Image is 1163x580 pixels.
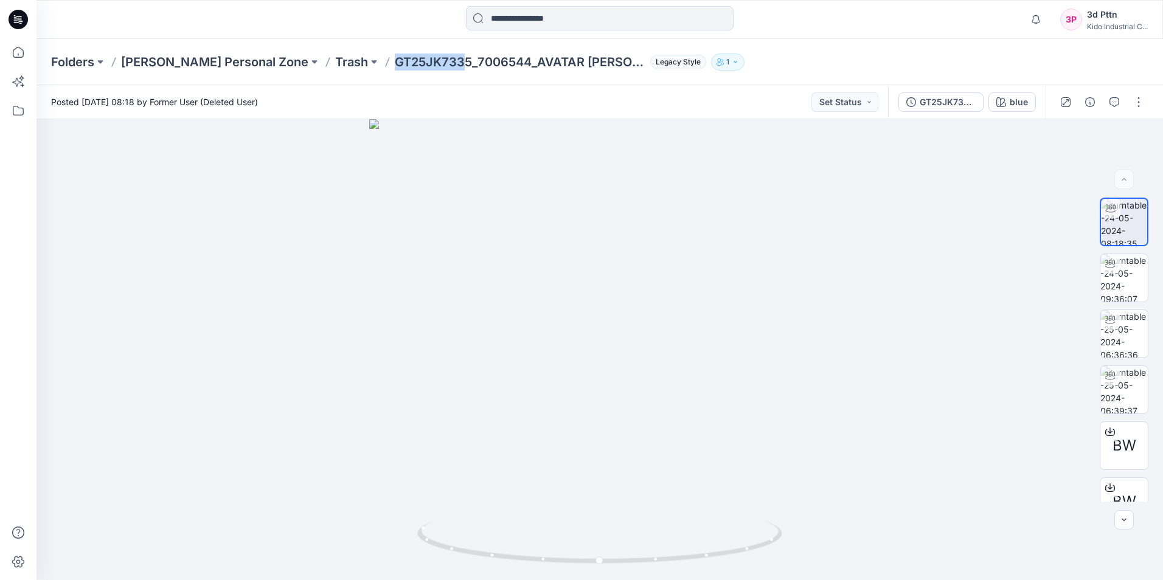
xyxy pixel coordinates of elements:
img: turntable-24-05-2024-09:36:07 [1100,254,1148,302]
p: GT25JK7335_7006544_AVATAR [PERSON_NAME] [395,54,645,71]
img: turntable-24-05-2024-08:18:35 [1101,199,1147,245]
span: Legacy Style [650,55,706,69]
p: 1 [726,55,729,69]
button: GT25JK7335_7006544_AVATAR [PERSON_NAME] [898,92,984,112]
button: blue [988,92,1036,112]
a: [PERSON_NAME] Personal Zone [121,54,308,71]
span: Posted [DATE] 08:18 by [51,95,258,108]
span: BW [1113,435,1136,457]
button: Legacy Style [645,54,706,71]
div: blue [1010,95,1028,109]
a: Former User (Deleted User) [150,97,258,107]
div: 3d Pttn [1087,7,1148,22]
div: Kido Industrial C... [1087,22,1148,31]
button: Details [1080,92,1100,112]
a: Folders [51,54,94,71]
div: GT25JK7335_7006544_AVATAR [PERSON_NAME] [920,95,976,109]
span: BW [1113,491,1136,513]
button: 1 [711,54,745,71]
img: turntable-25-05-2024-06:36:36 [1100,310,1148,357]
img: turntable-25-05-2024-06:39:37 [1100,366,1148,413]
div: 3P [1060,9,1082,30]
a: Trash [335,54,368,71]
